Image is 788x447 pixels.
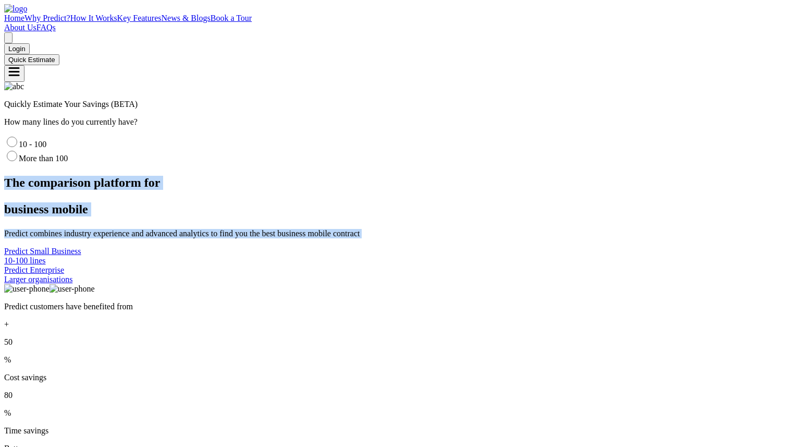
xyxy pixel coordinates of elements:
label: 10 - 100 [19,140,46,149]
div: Predict Small Business [4,247,784,256]
p: Cost savings [4,373,784,382]
div: Larger organisations [4,275,784,284]
button: Login [4,43,30,54]
p: 50 [4,337,784,347]
p: Time savings [4,426,784,436]
img: user-phone [50,284,95,294]
div: Predict Enterprise [4,265,784,275]
label: More than 100 [19,154,68,163]
p: business mobile [4,202,784,216]
a: Predict EnterpriseLarger organisations [4,265,784,284]
a: Predict Small Business10-100 lines [4,247,784,265]
a: Book a Tour [211,14,252,22]
img: logo [4,4,27,14]
a: Key Features [117,14,162,22]
a: How It Works [70,14,117,22]
img: user-phone [4,284,50,294]
a: FAQs [36,23,56,32]
p: The comparison platform for [4,176,784,190]
p: Quickly Estimate Your Savings (BETA) [4,100,784,109]
p: Predict customers have benefited from [4,302,784,311]
p: 80 [4,391,784,400]
div: + % [4,320,784,365]
div: 10-100 lines [4,256,784,265]
button: Quick Estimate [4,54,59,65]
img: abc [4,82,24,91]
div: % [4,391,784,418]
a: About Us [4,23,36,32]
p: How many lines do you currently have? [4,117,784,127]
a: News & Blogs [161,14,210,22]
p: Predict combines industry experience and advanced analytics to find you the best business mobile ... [4,229,784,238]
a: Home [4,14,24,22]
a: Why Predict? [24,14,70,22]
